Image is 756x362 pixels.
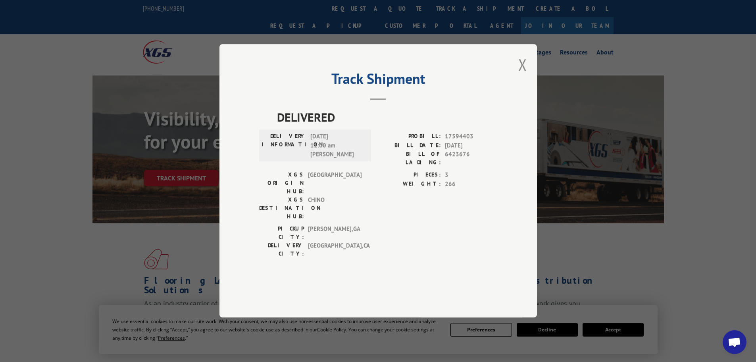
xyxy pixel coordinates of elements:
[308,196,362,221] span: CHINO
[262,132,306,159] label: DELIVERY INFORMATION:
[310,132,364,159] span: [DATE] 11:00 am [PERSON_NAME]
[259,171,304,196] label: XGS ORIGIN HUB:
[308,242,362,258] span: [GEOGRAPHIC_DATA] , CA
[259,242,304,258] label: DELIVERY CITY:
[378,141,441,150] label: BILL DATE:
[259,196,304,221] label: XGS DESTINATION HUB:
[445,141,497,150] span: [DATE]
[445,150,497,167] span: 6423676
[259,73,497,88] h2: Track Shipment
[723,330,746,354] div: Open chat
[259,225,304,242] label: PICKUP CITY:
[378,180,441,189] label: WEIGHT:
[308,225,362,242] span: [PERSON_NAME] , GA
[277,108,497,126] span: DELIVERED
[445,180,497,189] span: 266
[378,150,441,167] label: BILL OF LADING:
[445,132,497,141] span: 17594403
[518,54,527,75] button: Close modal
[378,132,441,141] label: PROBILL:
[308,171,362,196] span: [GEOGRAPHIC_DATA]
[445,171,497,180] span: 3
[378,171,441,180] label: PIECES:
